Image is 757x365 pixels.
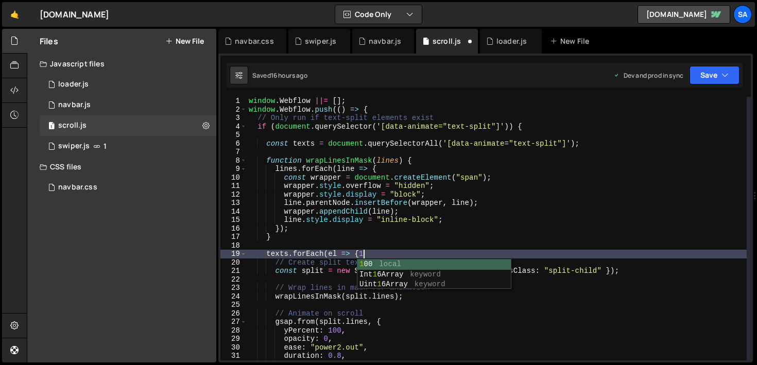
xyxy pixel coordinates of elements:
[733,5,752,24] a: SA
[58,121,87,130] div: scroll.js
[369,36,401,46] div: navbar.js
[220,123,247,131] div: 4
[220,106,247,114] div: 2
[220,224,247,233] div: 16
[220,309,247,318] div: 26
[58,183,97,192] div: navbar.css
[220,148,247,157] div: 7
[40,95,216,115] div: navbar.js
[40,8,109,21] div: [DOMAIN_NAME]
[220,165,247,173] div: 9
[220,267,247,275] div: 21
[58,142,90,151] div: swiper.js
[220,275,247,284] div: 22
[690,66,739,84] button: Save
[27,157,216,177] div: CSS files
[220,114,247,123] div: 3
[220,173,247,182] div: 10
[220,199,247,207] div: 13
[40,177,216,198] div: 16835/46019.css
[220,241,247,250] div: 18
[220,343,247,352] div: 30
[220,292,247,301] div: 24
[104,142,107,150] span: 1
[235,36,274,46] div: navbar.css
[58,80,89,89] div: loader.js
[40,74,216,95] div: 16835/47292.js
[220,301,247,309] div: 25
[220,326,247,335] div: 28
[220,97,247,106] div: 1
[220,131,247,140] div: 5
[496,36,527,46] div: loader.js
[271,71,307,80] div: 16 hours ago
[165,37,204,45] button: New File
[220,190,247,199] div: 12
[220,207,247,216] div: 14
[550,36,593,46] div: New File
[220,216,247,224] div: 15
[27,54,216,74] div: Javascript files
[220,352,247,360] div: 31
[58,100,91,110] div: navbar.js
[220,250,247,258] div: 19
[40,115,216,136] div: 16835/47316.js
[220,233,247,241] div: 17
[220,335,247,343] div: 29
[220,182,247,190] div: 11
[220,258,247,267] div: 20
[220,284,247,292] div: 23
[335,5,422,24] button: Code Only
[40,136,216,157] div: 16835/47317.js
[220,318,247,326] div: 27
[2,2,27,27] a: 🤙
[638,5,730,24] a: [DOMAIN_NAME]
[48,123,55,131] span: 1
[252,71,307,80] div: Saved
[220,157,247,165] div: 8
[433,36,461,46] div: scroll.js
[220,140,247,148] div: 6
[305,36,336,46] div: swiper.js
[40,36,58,47] h2: Files
[613,71,683,80] div: Dev and prod in sync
